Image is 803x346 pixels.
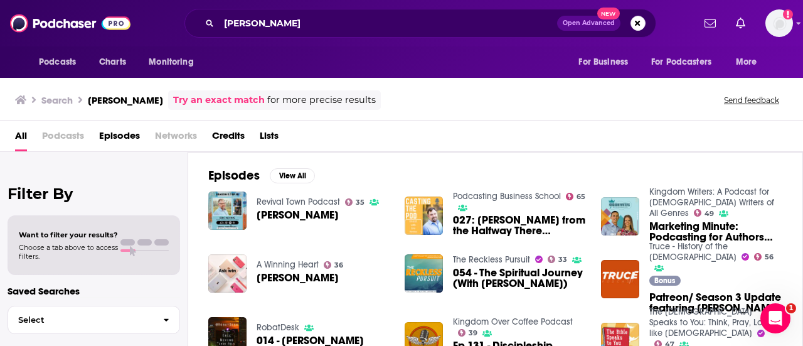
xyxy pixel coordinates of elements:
[149,53,193,71] span: Monitoring
[563,20,615,26] span: Open Advanced
[736,53,757,71] span: More
[324,261,344,269] a: 36
[42,126,84,151] span: Podcasts
[570,50,644,74] button: open menu
[41,94,73,106] h3: Search
[257,335,364,346] span: 014 - [PERSON_NAME]
[783,9,793,19] svg: Add a profile image
[267,93,376,107] span: for more precise results
[651,53,711,71] span: For Podcasters
[765,254,774,260] span: 56
[469,330,477,336] span: 39
[453,191,561,202] a: Podcasting Business School
[8,285,180,297] p: Saved Searches
[727,50,773,74] button: open menu
[257,259,319,270] a: A Winning Heart
[8,306,180,334] button: Select
[334,262,343,268] span: 36
[453,316,573,327] a: Kingdom Over Coffee Podcast
[184,9,656,38] div: Search podcasts, credits, & more...
[30,50,92,74] button: open menu
[453,254,530,265] a: The Reckless Pursuit
[8,185,180,203] h2: Filter By
[140,50,210,74] button: open menu
[208,168,315,183] a: EpisodesView All
[649,306,771,338] a: The Bible Speaks to You: Think, Pray, Love like Jesus
[257,273,339,283] span: [PERSON_NAME]
[208,168,260,183] h2: Episodes
[257,335,364,346] a: 014 - Eric Nevins
[10,11,130,35] img: Podchaser - Follow, Share and Rate Podcasts
[8,316,153,324] span: Select
[649,221,782,242] a: Marketing Minute: Podcasting for Authors with Eric Nevins
[649,187,774,219] a: Kingdom Writers: A Podcast for Christian Writers of All Genres
[765,9,793,37] span: Logged in as LBraverman
[453,215,586,236] span: 027: [PERSON_NAME] from the Halfway There podcast
[754,253,774,261] a: 56
[765,9,793,37] button: Show profile menu
[99,126,140,151] a: Episodes
[345,198,365,206] a: 35
[405,254,443,293] img: 054 - The Spiritual Journey (With Eric Nevins)
[649,221,782,242] span: Marketing Minute: Podcasting for Authors with [PERSON_NAME]
[643,50,730,74] button: open menu
[208,192,247,230] img: ERIC NEVINS
[601,260,639,298] img: Patreon/ Season 3 Update featuring Eric Nevins of Halfway There
[173,93,265,107] a: Try an exact match
[208,254,247,293] img: Eric Nevins
[212,126,245,151] a: Credits
[99,53,126,71] span: Charts
[649,292,782,313] a: Patreon/ Season 3 Update featuring Eric Nevins of Halfway There
[257,210,339,220] a: ERIC NEVINS
[219,13,557,33] input: Search podcasts, credits, & more...
[458,329,478,337] a: 39
[19,243,118,261] span: Choose a tab above to access filters.
[257,322,299,333] a: RobatDesk
[453,215,586,236] a: 027: Eric Nevins from the Halfway There podcast
[786,303,796,313] span: 1
[15,126,27,151] a: All
[765,9,793,37] img: User Profile
[548,256,568,263] a: 33
[578,53,628,71] span: For Business
[270,168,315,183] button: View All
[566,193,586,200] a: 65
[19,230,118,239] span: Want to filter your results?
[694,209,715,217] a: 49
[699,13,721,34] a: Show notifications dropdown
[257,210,339,220] span: [PERSON_NAME]
[558,257,567,262] span: 33
[731,13,750,34] a: Show notifications dropdown
[649,241,737,262] a: Truce - History of the Christian Church
[557,16,620,31] button: Open AdvancedNew
[356,200,364,205] span: 35
[155,126,197,151] span: Networks
[649,292,782,313] span: Patreon/ Season 3 Update featuring [PERSON_NAME] of Halfway There
[720,95,783,105] button: Send feedback
[257,273,339,283] a: Eric Nevins
[760,303,790,333] iframe: Intercom live chat
[257,197,340,207] a: Revival Town Podcast
[705,211,714,217] span: 49
[577,194,585,200] span: 65
[654,277,675,284] span: Bonus
[405,197,443,235] img: 027: Eric Nevins from the Halfway There podcast
[91,50,134,74] a: Charts
[260,126,279,151] a: Lists
[453,268,586,289] a: 054 - The Spiritual Journey (With Eric Nevins)
[88,94,163,106] h3: [PERSON_NAME]
[597,8,620,19] span: New
[453,268,586,289] span: 054 - The Spiritual Journey (With [PERSON_NAME])
[601,197,639,235] img: Marketing Minute: Podcasting for Authors with Eric Nevins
